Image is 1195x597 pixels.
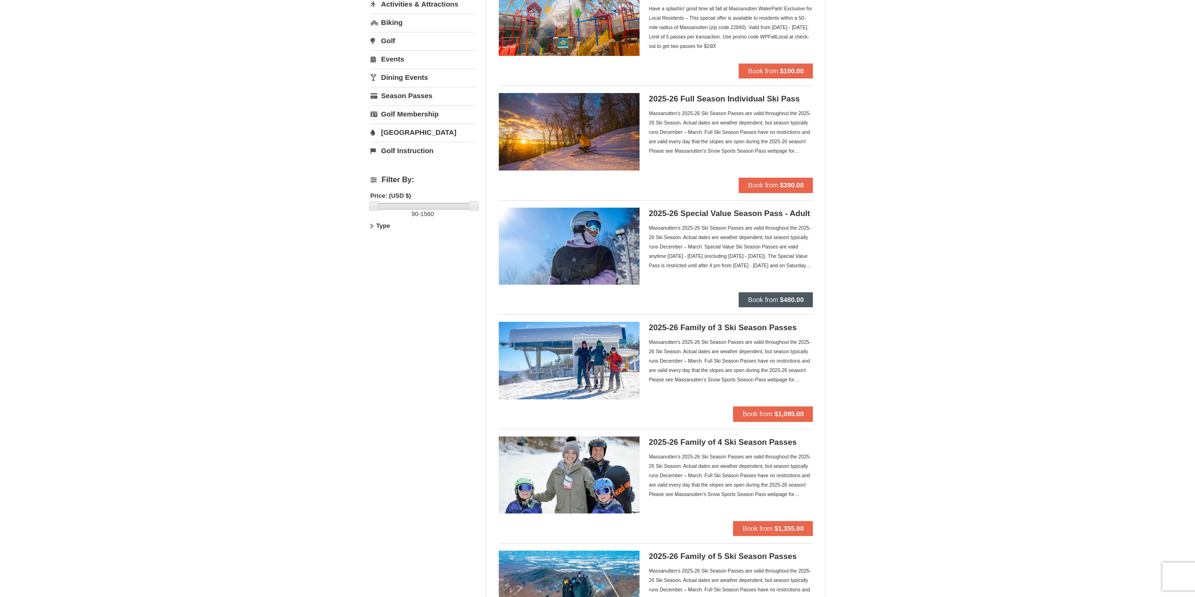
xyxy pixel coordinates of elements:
[376,222,390,229] strong: Type
[370,176,475,184] h4: Filter By:
[649,452,813,499] div: Massanutten's 2025-26 Ski Season Passes are valid throughout the 2025-26 Ski Season. Actual dates...
[739,63,813,78] button: Book from $100.00
[649,209,813,218] h5: 2025-26 Special Value Season Pass - Adult
[733,521,813,536] button: Book from $1,355.00
[370,142,475,159] a: Golf Instruction
[370,87,475,104] a: Season Passes
[499,322,640,399] img: 6619937-199-446e7550.jpg
[733,406,813,421] button: Book from $1,095.00
[649,323,813,333] h5: 2025-26 Family of 3 Ski Season Passes
[774,410,803,418] strong: $1,095.00
[748,181,778,189] span: Book from
[780,296,804,303] strong: $480.00
[370,32,475,49] a: Golf
[499,93,640,170] img: 6619937-208-2295c65e.jpg
[748,296,778,303] span: Book from
[370,105,475,123] a: Golf Membership
[739,292,813,307] button: Book from $480.00
[370,50,475,68] a: Events
[739,178,813,193] button: Book from $390.00
[370,192,411,199] strong: Price: (USD $)
[780,181,804,189] strong: $390.00
[649,94,813,104] h5: 2025-26 Full Season Individual Ski Pass
[370,14,475,31] a: Biking
[499,208,640,285] img: 6619937-198-dda1df27.jpg
[420,210,434,217] span: 1560
[649,552,813,561] h5: 2025-26 Family of 5 Ski Season Passes
[742,525,772,532] span: Book from
[649,438,813,447] h5: 2025-26 Family of 4 Ski Season Passes
[780,67,804,75] strong: $100.00
[370,124,475,141] a: [GEOGRAPHIC_DATA]
[748,67,778,75] span: Book from
[649,337,813,384] div: Massanutten's 2025-26 Ski Season Passes are valid throughout the 2025-26 Ski Season. Actual dates...
[774,525,803,532] strong: $1,355.00
[742,410,772,418] span: Book from
[370,69,475,86] a: Dining Events
[649,223,813,270] div: Massanutten's 2025-26 Ski Season Passes are valid throughout the 2025-26 Ski Season. Actual dates...
[649,109,813,155] div: Massanutten's 2025-26 Ski Season Passes are valid throughout the 2025-26 Ski Season. Actual dates...
[649,4,813,51] div: Have a splashin' good time all fall at Massanutten WaterPark! Exclusive for Local Residents – Thi...
[499,436,640,513] img: 6619937-202-8a68a6a2.jpg
[370,209,475,219] label: -
[411,210,418,217] span: 90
